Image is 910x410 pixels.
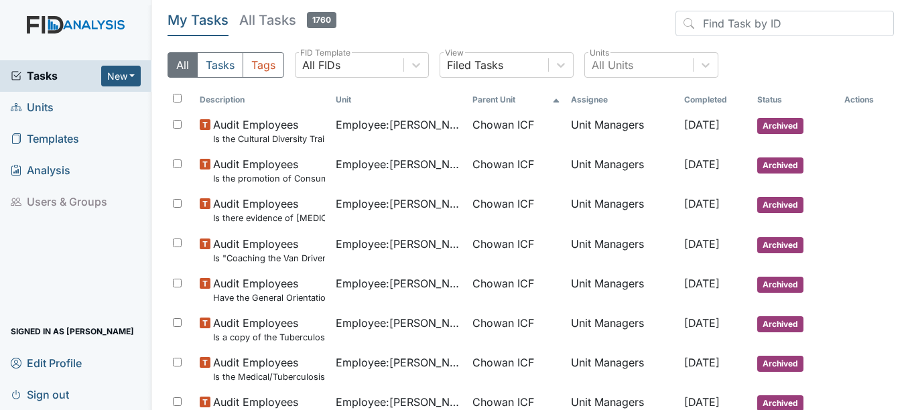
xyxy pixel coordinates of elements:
[472,354,534,370] span: Chowan ICF
[566,230,679,270] td: Unit Managers
[243,52,284,78] button: Tags
[197,52,243,78] button: Tasks
[194,88,331,111] th: Toggle SortBy
[566,190,679,230] td: Unit Managers
[213,212,326,224] small: Is there evidence of [MEDICAL_DATA] (probationary [DATE] and post accident)?
[472,156,534,172] span: Chowan ICF
[684,316,720,330] span: [DATE]
[566,111,679,151] td: Unit Managers
[679,88,752,111] th: Toggle SortBy
[213,354,326,383] span: Audit Employees Is the Medical/Tuberculosis Assessment updated annually?
[592,57,633,73] div: All Units
[239,11,336,29] h5: All Tasks
[684,197,720,210] span: [DATE]
[213,252,326,265] small: Is "Coaching the Van Driver" training certificate in the file?
[336,315,462,331] span: Employee : [PERSON_NAME]
[467,88,566,111] th: Toggle SortBy
[213,172,326,185] small: Is the promotion of Consumer Well Being Test in the file and update annually?
[336,236,462,252] span: Employee : [PERSON_NAME]
[566,349,679,389] td: Unit Managers
[336,196,462,212] span: Employee : [PERSON_NAME], Gwemalyn
[101,66,141,86] button: New
[757,316,803,332] span: Archived
[752,88,839,111] th: Toggle SortBy
[566,270,679,310] td: Unit Managers
[330,88,467,111] th: Toggle SortBy
[447,57,503,73] div: Filed Tasks
[11,68,101,84] a: Tasks
[336,354,462,370] span: Employee : [PERSON_NAME]
[336,275,462,291] span: Employee : [PERSON_NAME]
[213,275,326,304] span: Audit Employees Have the General Orientation and ICF Orientation forms been completed?
[213,291,326,304] small: Have the General Orientation and ICF Orientation forms been completed?
[213,133,326,145] small: Is the Cultural Diversity Training current?
[472,315,534,331] span: Chowan ICF
[566,151,679,190] td: Unit Managers
[11,352,82,373] span: Edit Profile
[213,156,326,185] span: Audit Employees Is the promotion of Consumer Well Being Test in the file and update annually?
[472,275,534,291] span: Chowan ICF
[684,277,720,290] span: [DATE]
[839,88,894,111] th: Actions
[11,97,54,118] span: Units
[336,394,462,410] span: Employee : [PERSON_NAME], Gwemalyn
[213,370,326,383] small: Is the Medical/Tuberculosis Assessment updated annually?
[213,331,326,344] small: Is a copy of the Tuberculosis Test in the file?
[213,236,326,265] span: Audit Employees Is "Coaching the Van Driver" training certificate in the file?
[757,277,803,293] span: Archived
[757,157,803,174] span: Archived
[684,157,720,171] span: [DATE]
[11,384,69,405] span: Sign out
[168,52,198,78] button: All
[472,236,534,252] span: Chowan ICF
[566,88,679,111] th: Assignee
[168,11,229,29] h5: My Tasks
[336,117,462,133] span: Employee : [PERSON_NAME]
[11,129,79,149] span: Templates
[302,57,340,73] div: All FIDs
[336,156,462,172] span: Employee : [PERSON_NAME]
[757,237,803,253] span: Archived
[472,196,534,212] span: Chowan ICF
[757,118,803,134] span: Archived
[675,11,894,36] input: Find Task by ID
[684,356,720,369] span: [DATE]
[757,356,803,372] span: Archived
[173,94,182,102] input: Toggle All Rows Selected
[213,117,326,145] span: Audit Employees Is the Cultural Diversity Training current?
[213,315,326,344] span: Audit Employees Is a copy of the Tuberculosis Test in the file?
[11,321,134,342] span: Signed in as [PERSON_NAME]
[213,196,326,224] span: Audit Employees Is there evidence of drug test (probationary within 90 days and post accident)?
[472,394,534,410] span: Chowan ICF
[684,237,720,251] span: [DATE]
[684,395,720,409] span: [DATE]
[11,160,70,181] span: Analysis
[566,310,679,349] td: Unit Managers
[757,197,803,213] span: Archived
[307,12,336,28] span: 1760
[684,118,720,131] span: [DATE]
[472,117,534,133] span: Chowan ICF
[168,52,284,78] div: Type filter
